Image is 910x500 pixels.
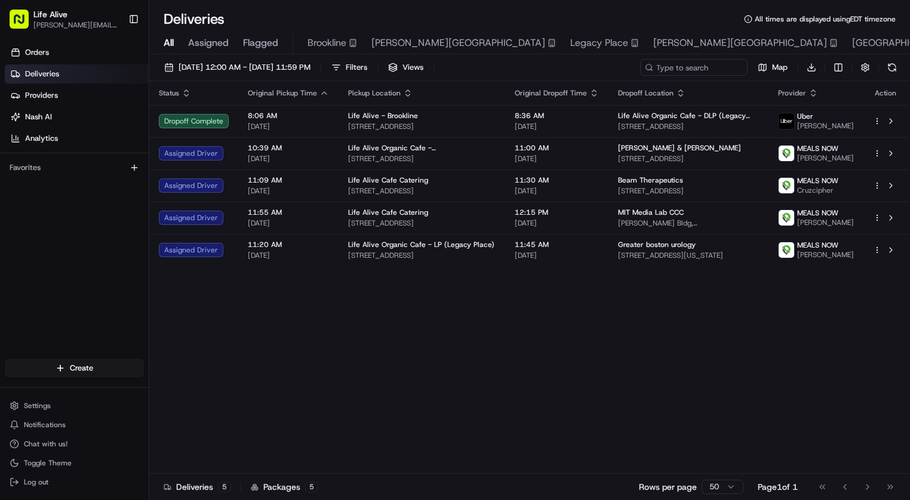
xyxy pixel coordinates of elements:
span: [PERSON_NAME][GEOGRAPHIC_DATA] [653,36,827,50]
button: Create [5,359,144,378]
span: Life Alive Organic Cafe - [GEOGRAPHIC_DATA] [348,143,496,153]
span: Life Alive Cafe Catering [348,208,428,217]
span: Settings [24,401,51,411]
span: [DATE] [515,218,599,228]
button: Life Alive[PERSON_NAME][EMAIL_ADDRESS][DOMAIN_NAME] [5,5,124,33]
span: All [164,36,174,50]
span: 11:00 AM [515,143,599,153]
p: Rows per page [639,481,697,493]
span: MEALS NOW [797,240,838,250]
span: All times are displayed using EDT timezone [755,14,896,24]
span: Notifications [24,420,66,430]
span: Analytics [25,133,58,144]
button: Toggle Theme [5,455,144,471]
span: MEALS NOW [797,208,838,218]
img: melas_now_logo.png [779,146,794,161]
div: 5 [305,482,318,492]
a: Deliveries [5,64,149,84]
span: Providers [25,90,58,101]
span: [STREET_ADDRESS] [348,251,496,260]
span: Brookline [308,36,346,50]
button: Refresh [884,59,900,76]
button: Log out [5,474,144,490]
div: Page 1 of 1 [758,481,798,493]
span: [STREET_ADDRESS][US_STATE] [618,251,759,260]
span: Flagged [243,36,278,50]
span: [DATE] [515,154,599,163]
span: Dropoff Location [618,88,674,98]
span: [STREET_ADDRESS] [348,122,496,131]
button: Chat with us! [5,436,144,452]
span: [PERSON_NAME] [797,250,854,260]
button: Notifications [5,416,144,433]
span: Life Alive Cafe Catering [348,175,428,185]
span: Deliveries [25,69,59,79]
span: 8:36 AM [515,111,599,121]
span: Life Alive Organic Cafe - LP (Legacy Place) [348,240,494,249]
span: 11:20 AM [248,240,329,249]
span: [PERSON_NAME] [797,121,854,131]
span: [PERSON_NAME] Bldg, [STREET_ADDRESS] [618,218,759,228]
span: Orders [25,47,49,58]
span: Views [402,62,423,73]
span: MEALS NOW [797,144,838,153]
span: Uber [797,112,813,121]
span: [DATE] [515,251,599,260]
span: Map [772,62,788,73]
span: Life Alive - Brookline [348,111,418,121]
a: Nash AI [5,107,149,126]
span: [DATE] [248,154,329,163]
span: Original Pickup Time [248,88,317,98]
span: [PERSON_NAME][GEOGRAPHIC_DATA] [371,36,545,50]
span: [DATE] 12:00 AM - [DATE] 11:59 PM [179,62,310,73]
div: 5 [218,482,231,492]
span: Create [70,363,93,374]
button: Settings [5,397,144,414]
button: Life Alive [33,8,67,20]
span: [DATE] [515,186,599,196]
input: Type to search [640,59,748,76]
img: melas_now_logo.png [779,242,794,258]
span: 11:45 AM [515,240,599,249]
span: Pickup Location [348,88,401,98]
span: 11:55 AM [248,208,329,217]
span: Life Alive Organic Cafe - DLP (Legacy Place) [618,111,759,121]
span: Provider [778,88,806,98]
span: Nash AI [25,112,52,122]
span: Filters [346,62,367,73]
div: Favorites [5,158,144,177]
span: 12:15 PM [515,208,599,217]
button: Map [752,59,793,76]
span: [STREET_ADDRESS] [618,154,759,163]
a: Orders [5,43,149,62]
button: Views [383,59,429,76]
span: Legacy Place [570,36,628,50]
span: [DATE] [515,122,599,131]
span: 8:06 AM [248,111,329,121]
span: Log out [24,477,48,487]
span: [PERSON_NAME] [797,153,854,163]
span: Assigned [188,36,229,50]
a: Providers [5,86,149,105]
img: uber-new-logo.jpeg [779,113,794,129]
span: [PERSON_NAME] & [PERSON_NAME] [618,143,741,153]
span: 10:39 AM [248,143,329,153]
div: Deliveries [164,481,231,493]
span: Toggle Theme [24,458,72,468]
span: [STREET_ADDRESS] [348,218,496,228]
div: Action [873,88,898,98]
span: Cruzcipher [797,186,838,195]
span: [STREET_ADDRESS] [618,186,759,196]
div: Packages [251,481,318,493]
span: [DATE] [248,218,329,228]
span: Greater boston urology [618,240,696,249]
span: [DATE] [248,122,329,131]
span: Original Dropoff Time [515,88,587,98]
a: Analytics [5,129,149,148]
span: MIT Media Lab CCC [618,208,684,217]
span: Chat with us! [24,439,67,449]
button: [PERSON_NAME][EMAIL_ADDRESS][DOMAIN_NAME] [33,20,119,30]
span: [DATE] [248,251,329,260]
